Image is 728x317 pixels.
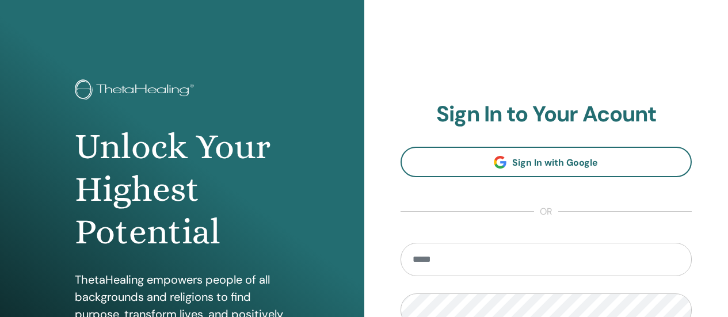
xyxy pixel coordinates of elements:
h2: Sign In to Your Acount [401,101,692,128]
span: Sign In with Google [512,156,598,169]
span: or [534,205,558,219]
a: Sign In with Google [401,147,692,177]
h1: Unlock Your Highest Potential [75,125,289,254]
